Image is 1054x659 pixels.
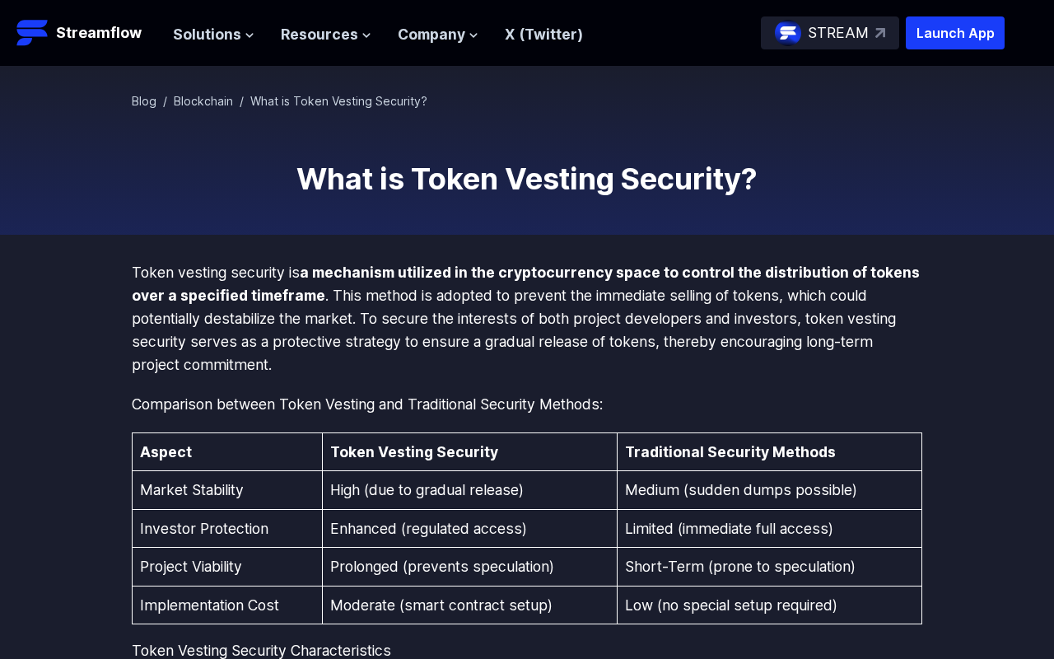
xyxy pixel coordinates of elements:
[775,20,801,46] img: streamflow-logo-circle.png
[281,23,371,46] button: Resources
[398,23,465,46] span: Company
[132,393,922,416] p: Comparison between Token Vesting and Traditional Security Methods:
[617,509,921,547] td: Limited (immediate full access)
[16,16,156,49] a: Streamflow
[133,509,323,547] td: Investor Protection
[322,548,617,586] td: Prolonged (prevents speculation)
[761,16,899,49] a: STREAM
[875,28,885,38] img: top-right-arrow.svg
[133,548,323,586] td: Project Viability
[808,21,869,44] p: STREAM
[140,443,192,460] strong: Aspect
[281,23,358,46] span: Resources
[163,94,167,108] span: /
[133,471,323,509] td: Market Stability
[16,16,49,49] img: Streamflow Logo
[132,261,922,376] p: Token vesting security is . This method is adopted to prevent the immediate selling of tokens, wh...
[625,443,836,460] strong: Traditional Security Methods
[173,23,241,46] span: Solutions
[56,21,142,44] p: Streamflow
[322,509,617,547] td: Enhanced (regulated access)
[330,443,498,460] strong: Token Vesting Security
[240,94,244,108] span: /
[133,586,323,624] td: Implementation Cost
[132,94,156,108] a: Blog
[250,94,427,108] span: What is Token Vesting Security?
[322,586,617,624] td: Moderate (smart contract setup)
[617,586,921,624] td: Low (no special setup required)
[132,264,920,304] strong: a mechanism utilized in the cryptocurrency space to control the distribution of tokens over a spe...
[132,162,922,195] h1: What is Token Vesting Security?
[617,548,921,586] td: Short-Term (prone to speculation)
[617,471,921,509] td: Medium (sudden dumps possible)
[398,23,478,46] button: Company
[505,26,583,43] a: X (Twitter)
[173,23,254,46] button: Solutions
[906,16,1005,49] button: Launch App
[174,94,233,108] a: Blockchain
[322,471,617,509] td: High (due to gradual release)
